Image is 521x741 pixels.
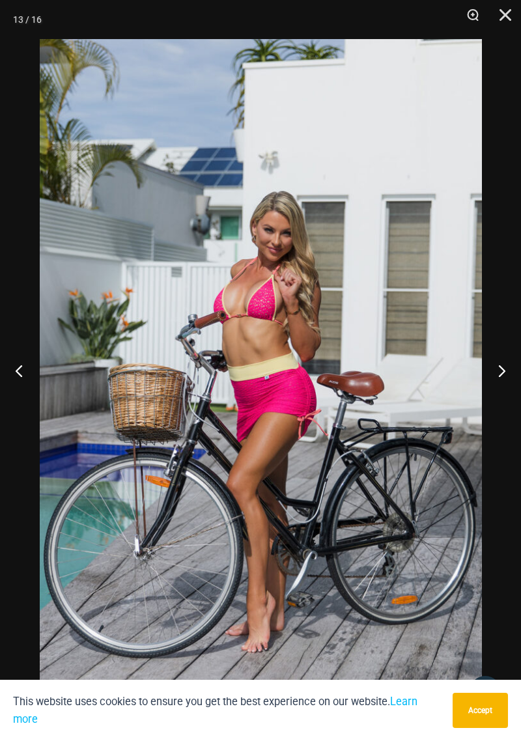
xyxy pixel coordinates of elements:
[472,338,521,403] button: Next
[13,10,42,29] div: 13 / 16
[13,695,417,725] a: Learn more
[453,693,508,728] button: Accept
[40,39,482,702] img: Bubble Mesh Highlight Pink 309 Top 5404 Skirt 05
[13,693,443,728] p: This website uses cookies to ensure you get the best experience on our website.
